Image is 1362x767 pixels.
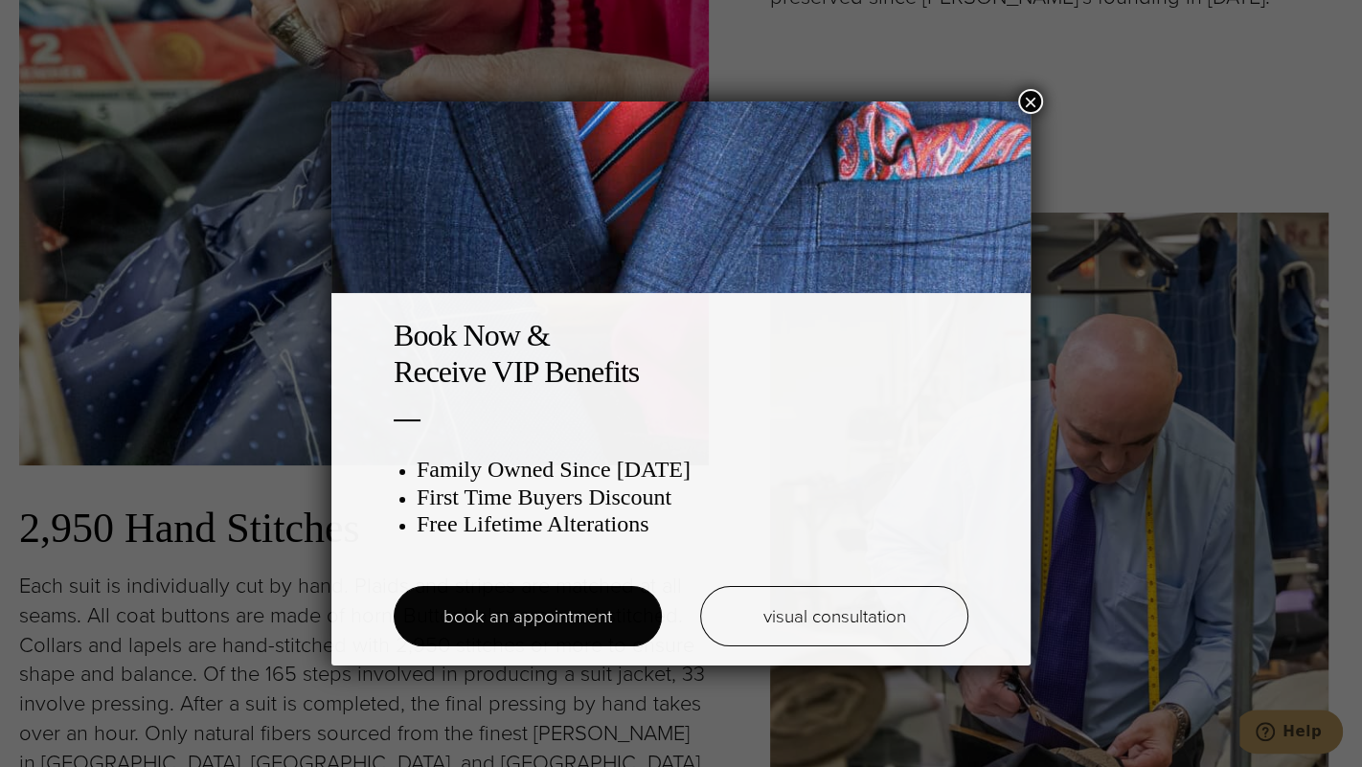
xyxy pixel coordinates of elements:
[417,510,968,538] h3: Free Lifetime Alterations
[700,586,968,646] a: visual consultation
[417,484,968,511] h3: First Time Buyers Discount
[43,13,82,31] span: Help
[417,456,968,484] h3: Family Owned Since [DATE]
[394,586,662,646] a: book an appointment
[394,317,968,391] h2: Book Now & Receive VIP Benefits
[1018,89,1043,114] button: Close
